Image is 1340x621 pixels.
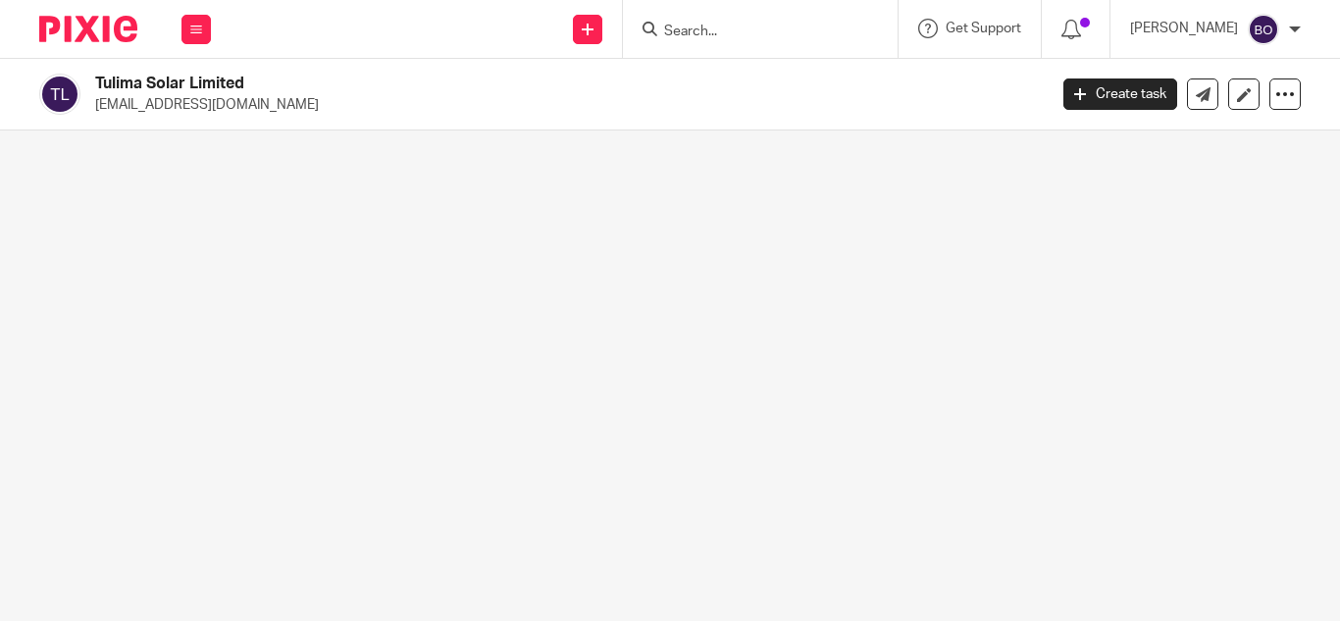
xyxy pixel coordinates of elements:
img: Pixie [39,16,137,42]
p: [EMAIL_ADDRESS][DOMAIN_NAME] [95,95,1034,115]
a: Create task [1063,78,1177,110]
img: svg%3E [1248,14,1279,45]
span: Get Support [946,22,1021,35]
p: [PERSON_NAME] [1130,19,1238,38]
h2: Tulima Solar Limited [95,74,847,94]
input: Search [662,24,839,41]
img: svg%3E [39,74,80,115]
